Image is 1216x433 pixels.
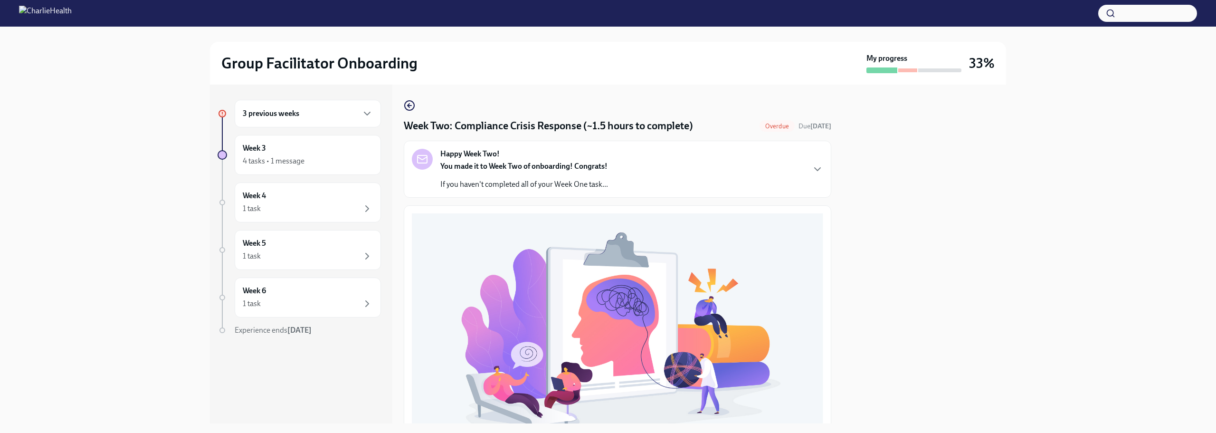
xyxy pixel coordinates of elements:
div: 1 task [243,203,261,214]
h4: Week Two: Compliance Crisis Response (~1.5 hours to complete) [404,119,693,133]
h3: 33% [969,55,995,72]
h2: Group Facilitator Onboarding [221,54,418,73]
span: Experience ends [235,326,312,335]
span: Due [798,122,831,130]
strong: [DATE] [810,122,831,130]
div: 4 tasks • 1 message [243,156,304,166]
a: Week 51 task [218,230,381,270]
strong: [DATE] [287,326,312,335]
span: September 22nd, 2025 10:00 [798,122,831,131]
strong: You made it to Week Two of onboarding! Congrats! [440,162,608,171]
a: Week 41 task [218,183,381,222]
div: 1 task [243,251,261,261]
h6: 3 previous weeks [243,108,299,119]
h6: Week 3 [243,143,266,154]
div: 3 previous weeks [235,100,381,127]
p: If you haven't completed all of your Week One task... [440,179,608,190]
h6: Week 5 [243,238,266,249]
h6: Week 6 [243,286,266,296]
strong: Happy Week Two! [440,149,500,159]
a: Week 61 task [218,278,381,318]
img: CharlieHealth [19,6,72,21]
strong: My progress [866,53,907,64]
a: Week 34 tasks • 1 message [218,135,381,175]
span: Overdue [760,123,795,130]
h6: Week 4 [243,191,266,201]
div: 1 task [243,298,261,309]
